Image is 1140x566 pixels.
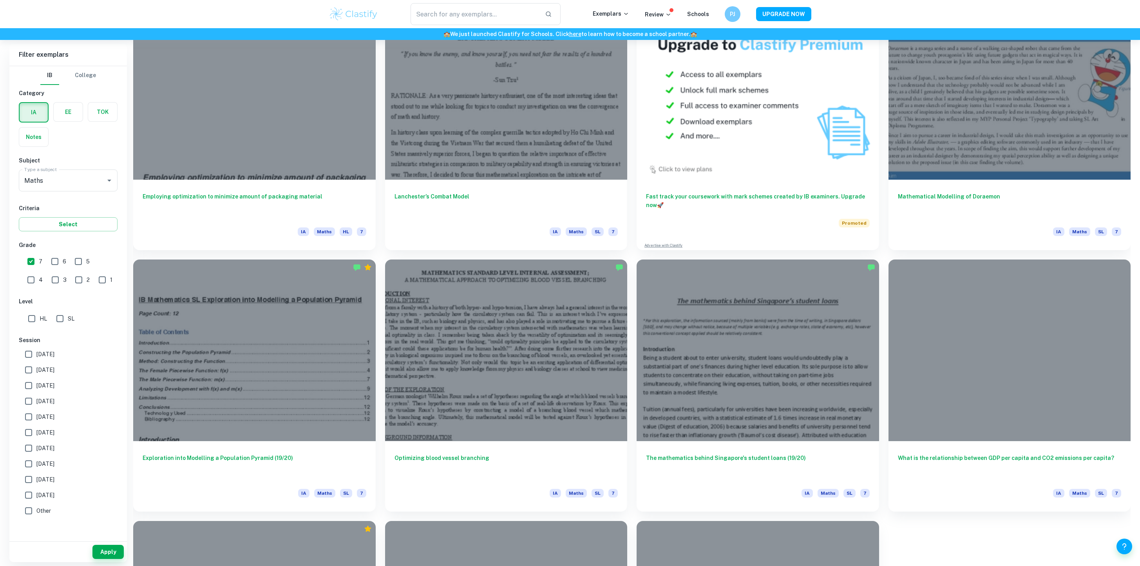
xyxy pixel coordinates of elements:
span: HL [340,227,352,236]
span: Maths [818,489,839,498]
h6: We just launched Clastify for Schools. Click to learn how to become a school partner. [2,30,1138,38]
h6: Filter exemplars [9,44,127,66]
img: Marked [867,263,875,271]
h6: Criteria [19,204,118,213]
h6: The mathematics behind Singapore's student loans (19/20) [646,454,870,479]
h6: Subject [19,156,118,165]
h6: What is the relationship between GDP per capita and CO2 emissions per capita? [898,454,1122,479]
span: [DATE] [36,491,54,499]
label: Type a subject [24,166,57,173]
button: College [75,66,96,85]
h6: Category [19,89,118,97]
span: 6 [63,257,66,266]
button: Apply [92,545,124,559]
span: IA [1053,489,1064,498]
span: IA [802,489,813,498]
button: Select [19,217,118,231]
h6: Grade [19,241,118,249]
span: [DATE] [36,397,54,406]
span: 🏫 [690,31,697,37]
span: [DATE] [36,428,54,437]
span: [DATE] [36,475,54,484]
span: [DATE] [36,366,54,374]
a: Schools [687,11,709,17]
span: 🚀 [657,202,664,208]
img: Marked [353,263,361,271]
span: HL [40,314,47,323]
span: SL [592,489,604,498]
span: SL [592,227,604,236]
span: 5 [86,257,90,266]
a: What is the relationship between GDP per capita and CO2 emissions per capita?IAMathsSL7 [888,260,1131,512]
span: 7 [1112,489,1121,498]
button: PJ [725,6,740,22]
span: SL [1095,489,1107,498]
span: Maths [566,489,587,498]
span: IA [298,227,309,236]
button: Help and Feedback [1116,539,1132,554]
h6: Exploration into Modelling a Population Pyramid (19/20) [143,454,366,479]
h6: Optimizing blood vessel branching [394,454,618,479]
h6: Mathematical Modelling of Doraemon [898,192,1122,218]
span: 2 [87,276,90,284]
span: 7 [357,489,366,498]
span: [DATE] [36,381,54,390]
a: The mathematics behind Singapore's student loans (19/20)IAMathsSL7 [637,260,879,512]
span: 7 [1112,227,1121,236]
div: Filter type choice [40,66,96,85]
span: SL [340,489,352,498]
span: 7 [608,227,618,236]
span: Promoted [839,219,870,227]
span: Maths [1069,227,1090,236]
input: Search for any exemplars... [411,3,539,25]
a: Advertise with Clastify [644,243,682,248]
span: 4 [39,276,43,284]
button: IB [40,66,59,85]
span: IA [1053,227,1064,236]
span: Maths [314,227,335,236]
span: IA [298,489,309,498]
span: 7 [608,489,618,498]
span: IA [550,227,561,236]
h6: PJ [728,10,737,18]
h6: Level [19,297,118,306]
span: [DATE] [36,413,54,421]
button: TOK [88,103,117,121]
p: Exemplars [593,9,629,18]
a: Exploration into Modelling a Population Pyramid (19/20)IAMathsSL7 [133,260,376,512]
span: [DATE] [36,460,54,468]
span: Maths [1069,489,1090,498]
span: [DATE] [36,444,54,452]
span: 7 [860,489,870,498]
button: Notes [19,128,48,146]
a: Optimizing blood vessel branchingIAMathsSL7 [385,260,628,512]
button: EE [54,103,83,121]
img: Marked [615,263,623,271]
span: SL [1095,227,1107,236]
h6: Fast track your coursework with mark schemes created by IB examiners. Upgrade now [646,192,870,209]
span: [DATE] [36,350,54,359]
span: 1 [110,276,112,284]
div: Premium [364,263,372,271]
span: 7 [39,257,42,266]
img: Clastify logo [329,6,378,22]
span: 🏫 [443,31,450,37]
h6: Lanchester’s Combat Model [394,192,618,218]
span: 3 [63,276,67,284]
span: IA [550,489,561,498]
span: Maths [314,489,335,498]
h6: Session [19,336,118,344]
span: 7 [357,227,366,236]
h6: Employing optimization to minimize amount of packaging material [143,192,366,218]
p: Review [645,10,671,19]
span: SL [68,314,74,323]
span: Maths [566,227,587,236]
div: Premium [364,525,372,533]
button: Open [104,175,115,186]
span: Other [36,507,51,515]
button: UPGRADE NOW [756,7,811,21]
button: IA [20,103,48,122]
span: SL [843,489,856,498]
a: here [569,31,581,37]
